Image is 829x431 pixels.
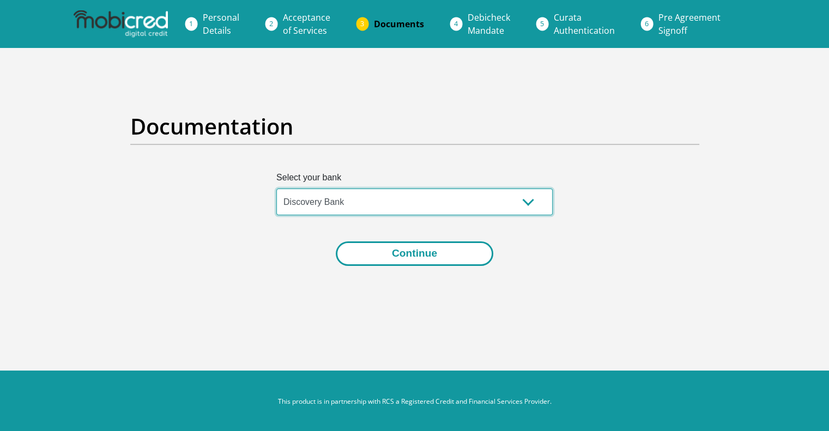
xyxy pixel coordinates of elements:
a: Pre AgreementSignoff [650,7,729,41]
a: Documents [365,13,433,35]
p: This product is in partnership with RCS a Registered Credit and Financial Services Provider. [112,397,717,406]
a: CurataAuthentication [545,7,624,41]
img: mobicred logo [74,10,167,38]
a: DebicheckMandate [459,7,519,41]
span: Documents [374,18,424,30]
span: Debicheck Mandate [468,11,510,37]
h2: Documentation [130,113,699,139]
span: Curata Authentication [554,11,615,37]
label: Select your bank [276,171,553,189]
button: Continue [336,241,493,266]
a: PersonalDetails [194,7,248,41]
a: Acceptanceof Services [274,7,339,41]
span: Acceptance of Services [283,11,330,37]
span: Personal Details [203,11,239,37]
span: Pre Agreement Signoff [658,11,721,37]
